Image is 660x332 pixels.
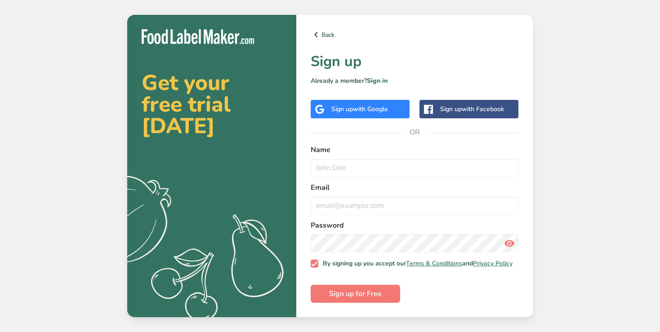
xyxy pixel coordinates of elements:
h2: Get your free trial [DATE] [142,72,282,137]
span: with Facebook [462,105,504,113]
span: By signing up you accept our and [318,260,513,268]
span: OR [401,119,428,146]
p: Already a member? [311,76,519,85]
a: Privacy Policy [473,259,513,268]
label: Name [311,144,519,155]
span: with Google [353,105,388,113]
label: Password [311,220,519,231]
button: Sign up for Free [311,285,400,303]
label: Email [311,182,519,193]
a: Sign in [367,76,388,85]
a: Terms & Conditions [406,259,462,268]
div: Sign up [440,104,504,114]
img: Food Label Maker [142,29,254,44]
a: Back [311,29,519,40]
div: Sign up [331,104,388,114]
input: email@example.com [311,197,519,215]
h1: Sign up [311,51,519,72]
span: Sign up for Free [329,288,382,299]
input: John Doe [311,159,519,177]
